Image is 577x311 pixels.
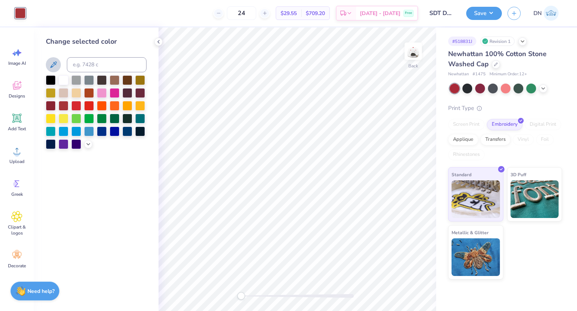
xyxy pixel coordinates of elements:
div: Vinyl [513,134,534,145]
div: Revision 1 [480,37,515,46]
span: Designs [9,93,25,99]
div: Foil [536,134,554,145]
img: Metallic & Glitter [452,238,500,276]
span: Free [405,11,412,16]
input: e.g. 7428 c [67,57,147,72]
div: Applique [448,134,478,145]
div: # 518831J [448,37,476,46]
div: Accessibility label [237,292,245,300]
div: Embroidery [487,119,523,130]
img: Back [406,44,421,59]
img: Danielle Newport [544,6,559,21]
span: Standard [452,171,471,178]
span: Add Text [8,126,26,132]
span: Decorate [8,263,26,269]
span: $29.55 [281,9,297,17]
span: # 1475 [473,71,486,78]
span: 3D Puff [511,171,526,178]
span: Minimum Order: 12 + [489,71,527,78]
div: Transfers [480,134,511,145]
input: – – [227,6,256,20]
img: Standard [452,180,500,218]
div: Print Type [448,104,562,113]
button: Save [466,7,502,20]
span: Upload [9,159,24,165]
input: Untitled Design [424,6,461,21]
span: Metallic & Glitter [452,229,489,236]
span: $709.20 [306,9,325,17]
strong: Need help? [27,288,54,295]
div: Back [408,63,418,69]
span: Newhattan 100% Cotton Stone Washed Cap [448,49,547,69]
span: [DATE] - [DATE] [360,9,400,17]
div: Change selected color [46,37,147,47]
div: Rhinestones [448,149,485,160]
a: DN [530,6,562,21]
div: Digital Print [525,119,561,130]
span: Greek [11,191,23,197]
span: Clipart & logos [5,224,29,236]
div: Screen Print [448,119,485,130]
span: DN [533,9,542,18]
span: Newhattan [448,71,469,78]
span: Image AI [8,60,26,66]
img: 3D Puff [511,180,559,218]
